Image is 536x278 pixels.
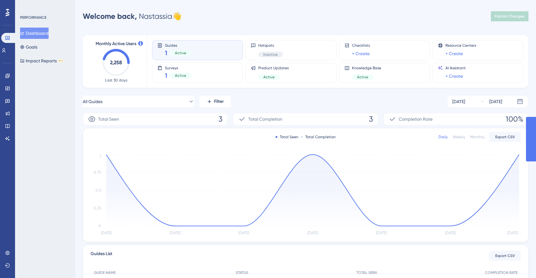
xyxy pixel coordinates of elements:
[105,78,127,83] span: Last 30 days
[165,66,191,70] span: Surveys
[507,231,518,235] tspan: [DATE]
[510,253,528,272] iframe: UserGuiding AI Assistant Launcher
[439,134,448,139] div: Daily
[307,231,318,235] tspan: [DATE]
[94,170,101,175] tspan: 0.75
[165,71,167,80] span: 1
[101,231,112,235] tspan: [DATE]
[301,134,336,139] div: Total Completion
[165,43,191,47] span: Guides
[445,66,466,71] span: AI Assistant
[376,231,387,235] tspan: [DATE]
[175,73,186,78] span: Active
[352,66,381,71] span: Knowledge Base
[489,251,521,261] button: Export CSV
[239,231,249,235] tspan: [DATE]
[399,115,433,123] span: Completion Rate
[352,50,370,57] a: + Create
[165,49,167,57] span: 1
[170,231,181,235] tspan: [DATE]
[495,253,515,258] span: Export CSV
[20,55,64,66] button: Impact ReportsBETA
[110,60,122,66] text: 2,258
[94,270,116,275] span: GUIDE NAME
[485,270,518,275] span: COMPLETION RATE
[356,270,377,275] span: TOTAL SEEN
[83,98,102,105] span: All Guides
[199,95,231,108] button: Filter
[263,52,278,57] span: Inactive
[470,134,484,139] div: Monthly
[83,95,194,108] button: All Guides
[276,134,298,139] div: Total Seen
[94,206,101,210] tspan: 0.25
[445,50,463,57] a: + Create
[357,75,368,80] span: Active
[263,75,275,80] span: Active
[369,114,373,124] span: 3
[83,11,181,21] div: Nastassia 👋
[453,134,465,139] div: Weekly
[100,154,101,158] tspan: 1
[236,270,248,275] span: STATUS
[489,98,502,105] div: [DATE]
[445,43,476,48] span: Resource Centers
[495,14,525,19] span: Publish Changes
[489,132,521,142] button: Export CSV
[98,115,119,123] span: Total Seen
[20,41,37,53] button: Goals
[258,43,283,48] span: Hotspots
[58,59,64,62] div: BETA
[20,28,49,39] button: Dashboard
[98,224,101,228] tspan: 0
[506,114,523,124] span: 100%
[491,11,528,21] button: Publish Changes
[91,250,112,261] span: Guides List
[248,115,282,123] span: Total Completion
[214,98,224,105] span: Filter
[96,40,136,48] span: Monthly Active Users
[20,15,46,20] div: PERFORMANCE
[352,43,370,48] span: Checklists
[83,12,137,21] span: Welcome back,
[258,66,289,71] span: Product Updates
[445,231,456,235] tspan: [DATE]
[495,134,515,139] span: Export CSV
[96,188,101,192] tspan: 0.5
[445,72,463,80] a: + Create
[218,114,223,124] span: 3
[452,98,465,105] div: [DATE]
[175,50,186,55] span: Active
